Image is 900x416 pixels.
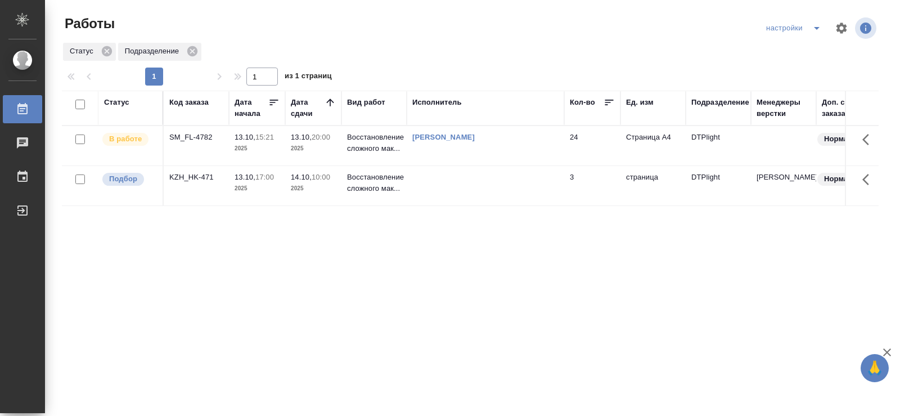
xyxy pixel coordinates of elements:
[347,97,385,108] div: Вид работ
[125,46,183,57] p: Подразделение
[824,173,872,185] p: Нормальный
[412,97,462,108] div: Исполнитель
[757,172,811,183] p: [PERSON_NAME]
[255,173,274,181] p: 17:00
[856,126,883,153] button: Здесь прячутся важные кнопки
[347,172,401,194] p: Восстановление сложного мак...
[620,126,686,165] td: Страница А4
[62,15,115,33] span: Работы
[312,173,330,181] p: 10:00
[570,97,595,108] div: Кол-во
[169,172,223,183] div: KZH_HK-471
[118,43,201,61] div: Подразделение
[255,133,274,141] p: 15:21
[109,133,142,145] p: В работе
[291,133,312,141] p: 13.10,
[763,19,828,37] div: split button
[822,97,881,119] div: Доп. статус заказа
[291,183,336,194] p: 2025
[291,143,336,154] p: 2025
[824,133,872,145] p: Нормальный
[757,97,811,119] div: Менеджеры верстки
[861,354,889,382] button: 🙏
[691,97,749,108] div: Подразделение
[109,173,137,185] p: Подбор
[235,97,268,119] div: Дата начала
[686,166,751,205] td: DTPlight
[312,133,330,141] p: 20:00
[285,69,332,86] span: из 1 страниц
[564,126,620,165] td: 24
[235,133,255,141] p: 13.10,
[169,97,209,108] div: Код заказа
[63,43,116,61] div: Статус
[828,15,855,42] span: Настроить таблицу
[865,356,884,380] span: 🙏
[235,183,280,194] p: 2025
[235,143,280,154] p: 2025
[412,133,475,141] a: [PERSON_NAME]
[564,166,620,205] td: 3
[291,173,312,181] p: 14.10,
[70,46,97,57] p: Статус
[101,172,157,187] div: Можно подбирать исполнителей
[686,126,751,165] td: DTPlight
[169,132,223,143] div: SM_FL-4782
[626,97,654,108] div: Ед. изм
[856,166,883,193] button: Здесь прячутся важные кнопки
[620,166,686,205] td: страница
[235,173,255,181] p: 13.10,
[101,132,157,147] div: Исполнитель выполняет работу
[104,97,129,108] div: Статус
[291,97,325,119] div: Дата сдачи
[855,17,879,39] span: Посмотреть информацию
[347,132,401,154] p: Восстановление сложного мак...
